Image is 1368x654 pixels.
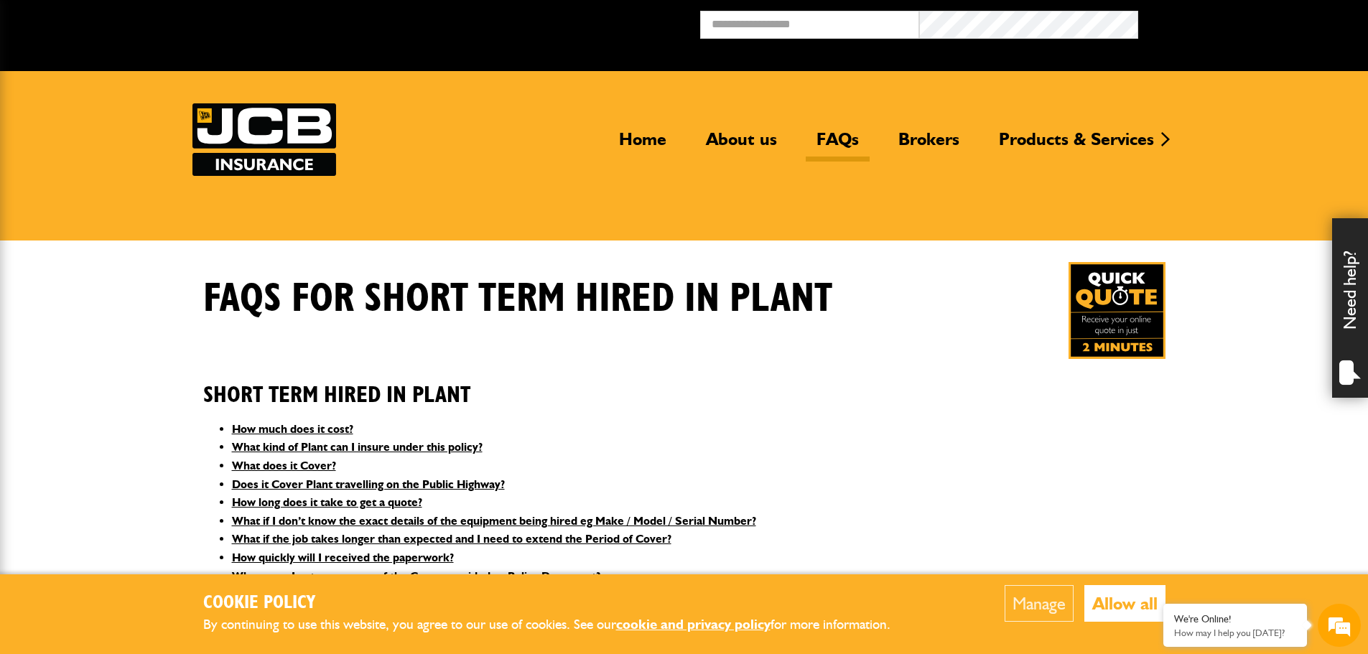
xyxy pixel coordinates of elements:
[806,129,870,162] a: FAQs
[232,477,505,491] a: Does it Cover Plant travelling on the Public Highway?
[608,129,677,162] a: Home
[232,514,756,528] a: What if I don’t know the exact details of the equipment being hired eg Make / Model / Serial Number?
[232,495,422,509] a: How long does it take to get a quote?
[1005,585,1074,622] button: Manage
[1138,11,1357,33] button: Broker Login
[695,129,788,162] a: About us
[1174,613,1296,625] div: We're Online!
[232,440,483,454] a: What kind of Plant can I insure under this policy?
[616,616,771,632] a: cookie and privacy policy
[232,459,336,472] a: What does it Cover?
[232,532,671,546] a: What if the job takes longer than expected and I need to extend the Period of Cover?
[203,614,914,636] p: By continuing to use this website, you agree to our use of cookies. See our for more information.
[1069,262,1165,359] img: Quick Quote
[192,103,336,176] a: JCB Insurance Services
[1332,218,1368,398] div: Need help?
[888,129,970,162] a: Brokers
[232,551,454,564] a: How quickly will I received the paperwork?
[192,103,336,176] img: JCB Insurance Services logo
[232,569,600,583] a: Where can I get a summary of the Cover provided or Policy Document?
[203,360,1165,408] h2: Short Term Hired In Plant
[203,275,832,323] h1: FAQS for Short Term Hired In Plant
[1069,262,1165,359] a: Get your insurance quote in just 2-minutes
[1174,627,1296,638] p: How may I help you today?
[1084,585,1165,622] button: Allow all
[203,592,914,615] h2: Cookie Policy
[232,422,353,436] a: How much does it cost?
[988,129,1165,162] a: Products & Services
